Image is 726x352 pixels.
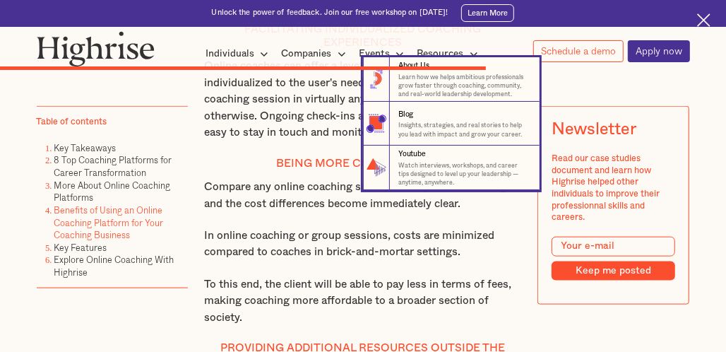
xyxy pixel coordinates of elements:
a: BlogInsights, strategies, and real stories to help you lead with impact and grow your career. [363,102,540,146]
a: Explore Online Coaching With Highrise [54,252,174,279]
nav: Resources [10,57,716,190]
div: Events [359,45,390,62]
a: Schedule a demo [533,40,624,62]
div: Resources [417,45,464,62]
img: Cross icon [697,13,710,27]
a: More About Online Coaching Platforms [54,177,171,204]
p: Insights, strategies, and real stories to help you lead with impact and grow your career. [398,122,531,139]
div: Blog [398,110,413,120]
a: Benefits of Using an Online Coaching Platform for Your Coaching Business [54,203,164,242]
form: Modal Form [552,236,675,280]
a: Apply now [628,40,690,62]
div: Companies [282,45,332,62]
div: About Us [398,61,429,71]
div: Individuals [206,45,273,62]
a: Learn More [461,4,514,22]
div: Individuals [206,45,254,62]
a: Key Features [54,240,107,254]
img: Highrise logo [37,31,155,67]
div: Youtube [398,149,426,160]
input: Keep me posted [552,262,675,280]
p: Learn how we helps ambitious professionals grow faster through coaching, community, and real-worl... [398,74,531,100]
a: About UsLearn how we helps ambitious professionals grow faster through coaching, community, and r... [363,57,540,102]
div: Unlock the power of feedback. Join our free workshop on [DATE]! [212,8,448,18]
p: In online coaching or group sessions, costs are minimized compared to coaches in brick-and-mortar... [204,228,521,261]
div: Events [359,45,408,62]
div: Resources [417,45,482,62]
p: Compare any online coaching session to in-person coaching and the cost differences become immedia... [204,179,521,212]
input: Your e-mail [552,236,675,256]
div: Companies [282,45,350,62]
a: YoutubeWatch interviews, workshops, and career tips designed to level up your leadership — anytim... [363,146,540,190]
p: Watch interviews, workshops, and career tips designed to level up your leadership — anytime, anyw... [398,162,531,188]
p: To this end, the client will be able to pay less in terms of fees, making coaching more affordabl... [204,276,521,326]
